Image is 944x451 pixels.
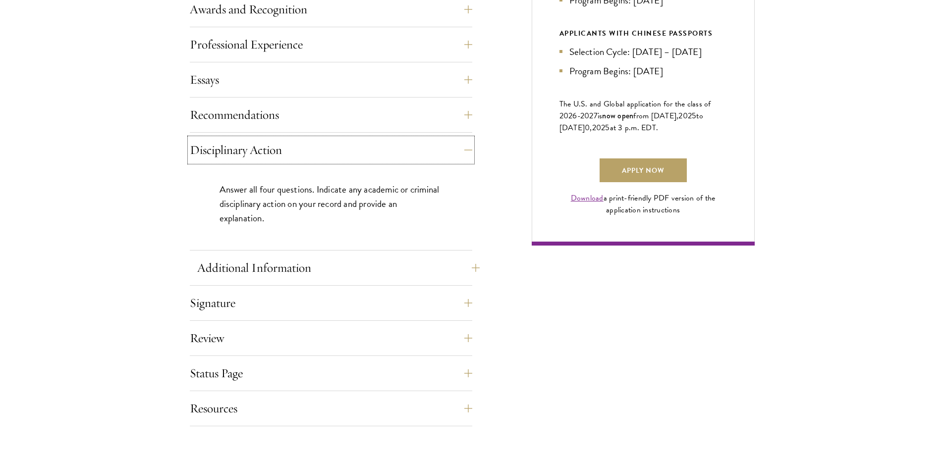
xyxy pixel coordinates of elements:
[190,291,472,315] button: Signature
[559,192,727,216] div: a print-friendly PDF version of the application instructions
[590,122,592,134] span: ,
[600,158,687,182] a: Apply Now
[190,326,472,350] button: Review
[594,110,598,122] span: 7
[559,64,727,78] li: Program Begins: [DATE]
[592,122,606,134] span: 202
[190,103,472,127] button: Recommendations
[585,122,590,134] span: 0
[605,122,610,134] span: 5
[559,98,711,122] span: The U.S. and Global application for the class of 202
[190,33,472,56] button: Professional Experience
[559,110,703,134] span: to [DATE]
[610,122,659,134] span: at 3 p.m. EDT.
[602,110,633,121] span: now open
[571,192,604,204] a: Download
[559,27,727,40] div: APPLICANTS WITH CHINESE PASSPORTS
[190,397,472,420] button: Resources
[633,110,678,122] span: from [DATE],
[572,110,577,122] span: 6
[190,68,472,92] button: Essays
[577,110,594,122] span: -202
[692,110,696,122] span: 5
[220,182,443,225] p: Answer all four questions. Indicate any academic or criminal disciplinary action on your record a...
[190,138,472,162] button: Disciplinary Action
[197,256,480,280] button: Additional Information
[598,110,603,122] span: is
[559,45,727,59] li: Selection Cycle: [DATE] – [DATE]
[190,361,472,385] button: Status Page
[678,110,692,122] span: 202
